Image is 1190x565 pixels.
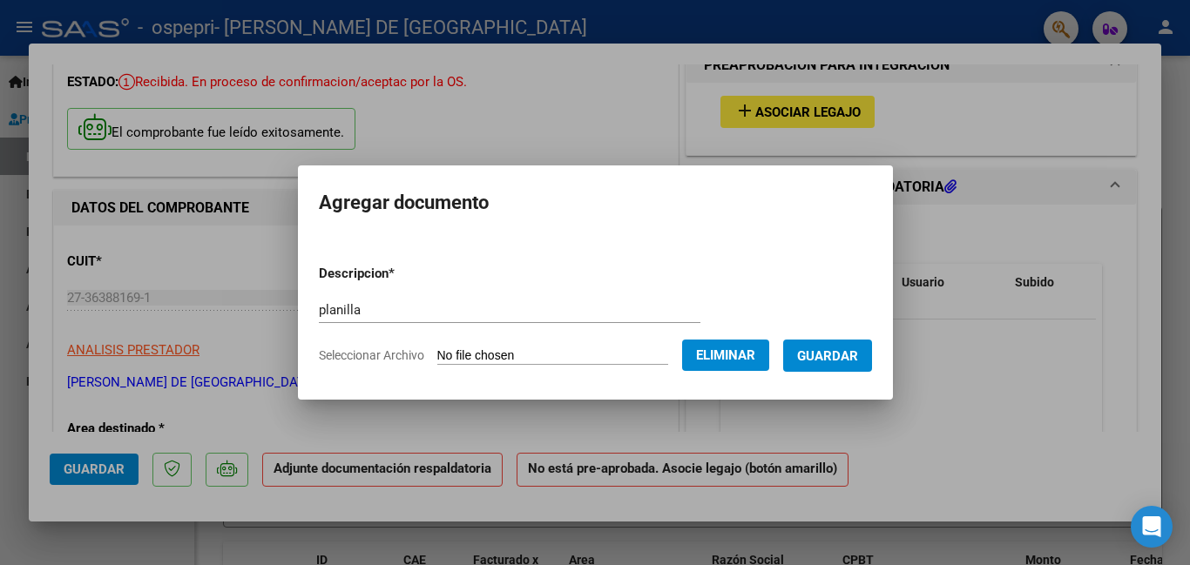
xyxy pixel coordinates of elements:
span: Guardar [797,348,858,364]
p: Descripcion [319,264,485,284]
div: Open Intercom Messenger [1131,506,1173,548]
span: Eliminar [696,347,755,363]
h2: Agregar documento [319,186,872,219]
span: Seleccionar Archivo [319,348,424,362]
button: Guardar [783,340,872,372]
button: Eliminar [682,340,769,371]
